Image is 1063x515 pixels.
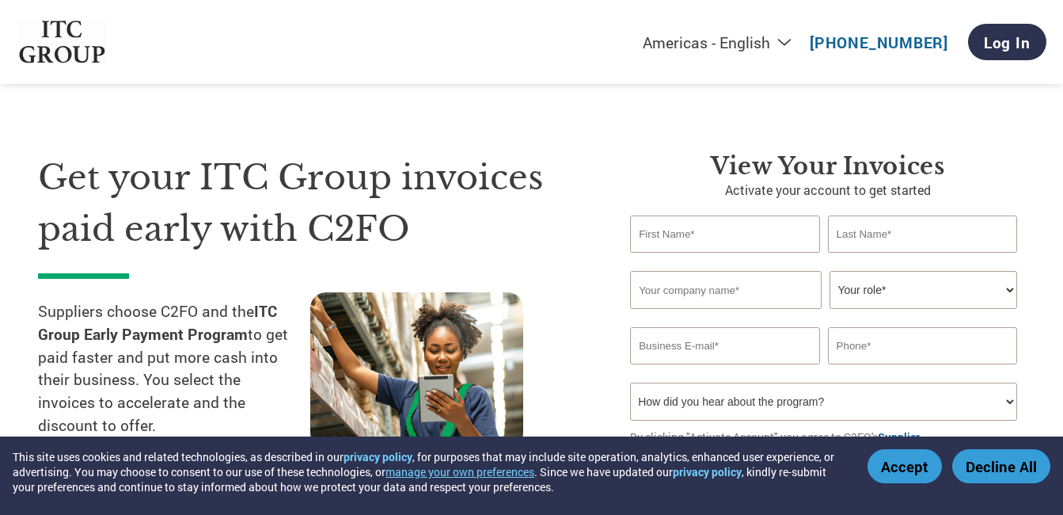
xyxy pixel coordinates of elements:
[830,271,1017,309] select: Title/Role
[828,216,1017,253] input: Last Name*
[810,32,948,52] a: [PHONE_NUMBER]
[310,292,523,448] img: supply chain worker
[13,449,845,494] div: This site uses cookies and related technologies, as described in our , for purposes that may incl...
[630,327,819,364] input: Invalid Email format
[17,21,108,64] img: ITC Group
[630,216,819,253] input: First Name*
[385,464,534,479] button: manage your own preferences
[828,254,1017,265] div: Invalid last name or last name is too long
[630,429,1025,462] p: By clicking "Activate Account" you agree to C2FO's and
[630,366,819,376] div: Inavlid Email Address
[968,24,1046,60] a: Log In
[673,464,742,479] a: privacy policy
[630,152,1025,181] h3: View Your Invoices
[344,449,412,464] a: privacy policy
[952,449,1050,483] button: Decline All
[38,300,310,437] p: Suppliers choose C2FO and the to get paid faster and put more cash into their business. You selec...
[630,311,1017,321] div: Invalid company name or company name is too long
[630,254,819,265] div: Invalid first name or first name is too long
[38,301,277,344] strong: ITC Group Early Payment Program
[38,152,583,254] h1: Get your ITC Group invoices paid early with C2FO
[828,327,1017,364] input: Phone*
[828,366,1017,376] div: Inavlid Phone Number
[630,181,1025,200] p: Activate your account to get started
[867,449,942,483] button: Accept
[630,271,822,309] input: Your company name*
